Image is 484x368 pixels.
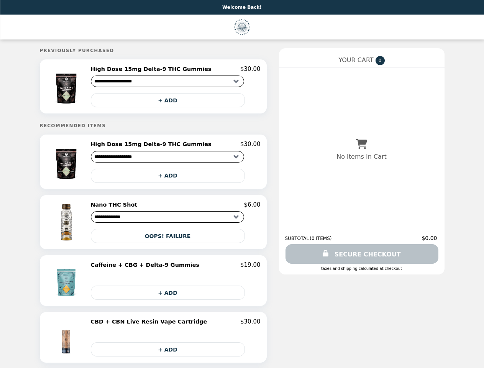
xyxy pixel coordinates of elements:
span: SUBTOTAL [285,236,310,241]
p: $30.00 [240,66,261,72]
button: + ADD [91,93,245,107]
h2: CBD + CBN Live Resin Vape Cartridge [91,318,210,325]
img: Caffeine + CBG + Delta-9 Gummies [47,261,87,300]
button: + ADD [91,286,245,300]
p: Welcome Back! [222,5,262,10]
span: $0.00 [422,235,438,241]
p: $19.00 [240,261,261,268]
img: Nano THC Shot [45,201,89,243]
p: $30.00 [240,318,261,325]
span: YOUR CART [338,56,373,64]
select: Select a product variant [91,76,244,87]
button: OOPS! FAILURE [91,229,245,243]
select: Select a product variant [91,211,244,223]
button: + ADD [91,169,245,183]
h2: Nano THC Shot [91,201,141,208]
h2: High Dose 15mg Delta-9 THC Gummies [91,66,215,72]
span: 0 [376,56,385,65]
h2: Caffeine + CBG + Delta-9 Gummies [91,261,203,268]
p: $6.00 [244,201,261,208]
div: Taxes and Shipping calculated at checkout [285,266,438,271]
img: CBD + CBN Live Resin Vape Cartridge [47,318,87,356]
img: High Dose 15mg Delta-9 THC Gummies [45,141,89,182]
img: Brand Logo [234,19,250,35]
p: No Items In Cart [336,153,386,160]
img: High Dose 15mg Delta-9 THC Gummies [45,66,89,107]
h5: Recommended Items [40,123,267,128]
select: Select a product variant [91,151,244,163]
p: $30.00 [240,141,261,148]
h5: Previously Purchased [40,48,267,53]
h2: High Dose 15mg Delta-9 THC Gummies [91,141,215,148]
span: ( 0 ITEMS ) [310,236,331,241]
button: + ADD [91,342,245,356]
